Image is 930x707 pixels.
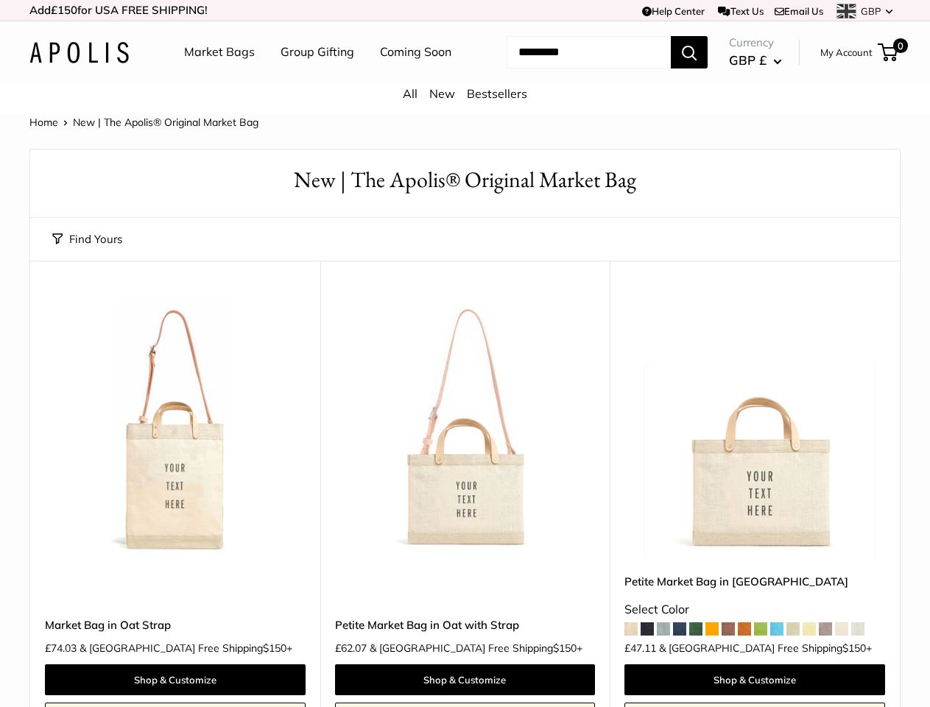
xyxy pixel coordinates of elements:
span: Currency [729,32,782,53]
a: Market Bag in Oat Strap [45,616,306,633]
button: Search [671,36,708,68]
a: Email Us [775,5,823,17]
button: Find Yours [52,229,122,250]
img: Market Bag in Oat Strap [45,298,306,558]
a: Petite Market Bag in Oat with StrapPetite Market Bag in Oat with Strap [335,298,596,558]
a: New [429,86,455,101]
button: GBP £ [729,49,782,72]
span: & [GEOGRAPHIC_DATA] Free Shipping + [370,643,582,653]
a: Shop & Customize [45,664,306,695]
img: Apolis [29,42,129,63]
a: Petite Market Bag in OatPetite Market Bag in Oat [624,298,885,558]
nav: Breadcrumb [29,113,258,132]
span: & [GEOGRAPHIC_DATA] Free Shipping + [659,643,872,653]
span: GBP £ [729,52,767,68]
a: Shop & Customize [624,664,885,695]
a: Bestsellers [467,86,527,101]
input: Search... [507,36,671,68]
a: Market Bag in Oat StrapMarket Bag in Oat Strap [45,298,306,558]
a: Group Gifting [281,41,354,63]
a: Home [29,116,58,129]
span: $150 [553,641,577,655]
a: 0 [879,43,898,61]
a: Text Us [718,5,763,17]
div: Select Color [624,599,885,621]
span: 0 [893,38,908,53]
span: £47.11 [624,643,656,653]
a: Coming Soon [380,41,451,63]
span: & [GEOGRAPHIC_DATA] Free Shipping + [80,643,292,653]
span: £74.03 [45,643,77,653]
a: All [403,86,418,101]
span: $150 [263,641,286,655]
span: GBP [861,5,881,17]
img: Petite Market Bag in Oat with Strap [335,298,596,558]
img: Petite Market Bag in Oat [624,298,885,558]
span: £62.07 [335,643,367,653]
span: New | The Apolis® Original Market Bag [73,116,258,129]
span: $150 [842,641,866,655]
a: My Account [820,43,873,61]
a: Petite Market Bag in [GEOGRAPHIC_DATA] [624,573,885,590]
a: Market Bags [184,41,255,63]
a: Help Center [642,5,705,17]
a: Shop & Customize [335,664,596,695]
span: £150 [51,3,77,17]
h1: New | The Apolis® Original Market Bag [52,164,878,196]
a: Petite Market Bag in Oat with Strap [335,616,596,633]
